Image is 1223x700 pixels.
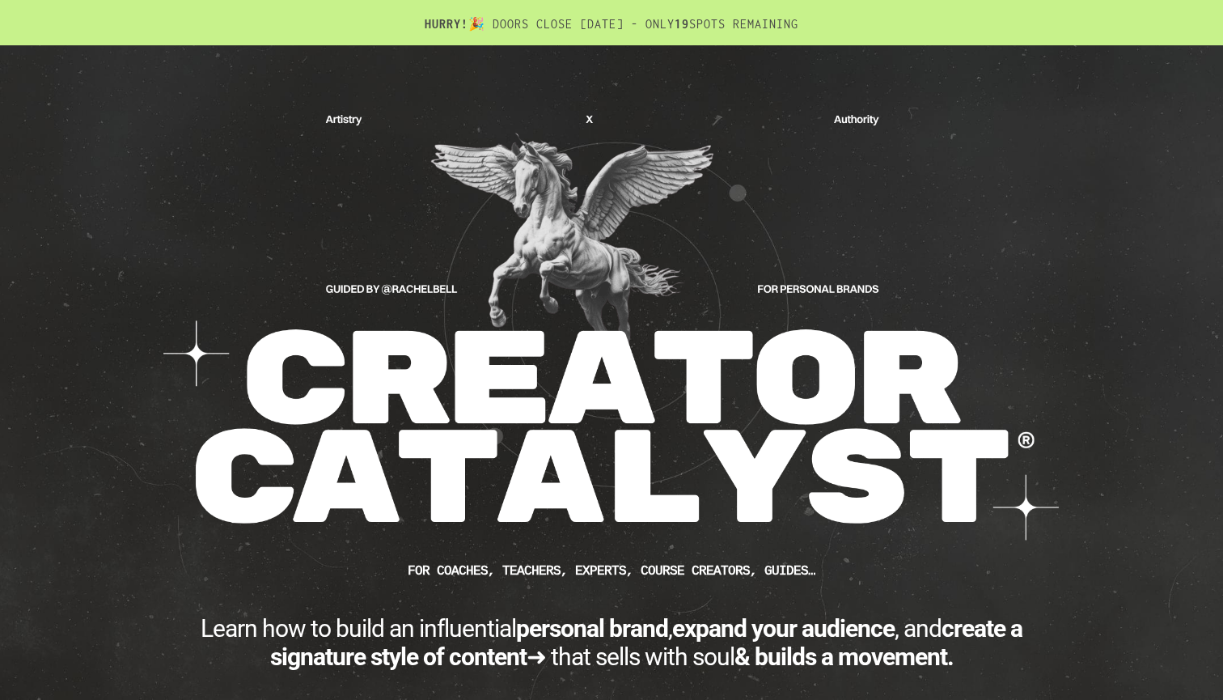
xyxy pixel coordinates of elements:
[167,614,1056,671] div: Learn how to build an influential , , and ➜ that sells with soul
[425,17,468,31] b: HURRY!
[167,16,1056,45] h2: 🎉 DOORS CLOSE [DATE] - ONLY SPOTS REMAINING
[734,643,954,671] b: & builds a movement.
[270,614,1023,671] b: create a signature style of content
[408,563,815,578] b: FOR Coaches, teachers, experts, course creators, guides…
[672,614,895,643] b: expand your audience
[516,614,668,643] b: personal brand
[675,17,689,31] b: 19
